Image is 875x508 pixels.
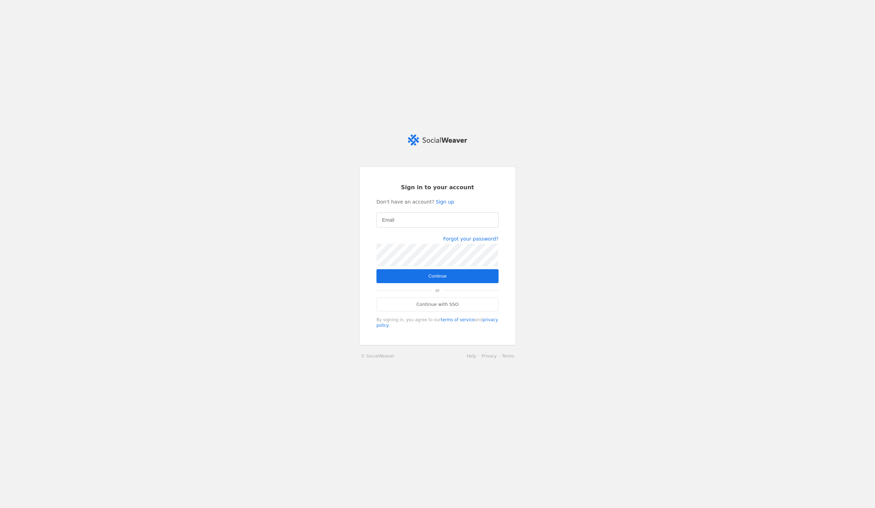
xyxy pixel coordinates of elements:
li: · [476,353,481,360]
div: By signing in, you agree to our and . [376,317,499,328]
a: privacy policy [376,317,498,328]
a: Terms [502,354,514,359]
a: Sign up [436,198,454,205]
span: Continue [428,273,447,280]
a: terms of service [441,317,475,322]
a: Privacy [481,354,496,359]
span: Don't have an account? [376,198,434,205]
a: Forgot your password? [443,236,499,242]
span: or [432,284,443,297]
button: Continue [376,269,499,283]
li: · [497,353,502,360]
a: Help [467,354,476,359]
mat-label: Email [382,216,394,224]
input: Email [382,216,493,224]
a: Continue with SSO [376,297,499,311]
a: © SocialWeaver [361,353,395,360]
span: Sign in to your account [401,184,474,191]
